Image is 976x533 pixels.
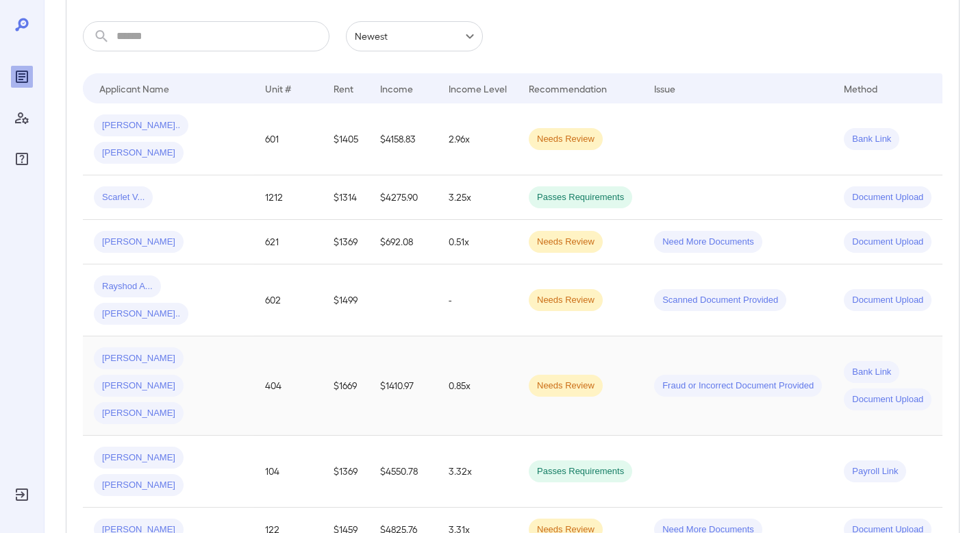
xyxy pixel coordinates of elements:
[94,236,184,249] span: [PERSON_NAME]
[369,175,438,220] td: $4275.90
[254,264,323,336] td: 602
[654,80,676,97] div: Issue
[654,236,762,249] span: Need More Documents
[94,280,161,293] span: Rayshod A...
[380,80,413,97] div: Income
[334,80,355,97] div: Rent
[94,191,153,204] span: Scarlet V...
[844,191,931,204] span: Document Upload
[844,133,899,146] span: Bank Link
[11,66,33,88] div: Reports
[844,236,931,249] span: Document Upload
[254,175,323,220] td: 1212
[323,436,369,508] td: $1369
[529,191,632,204] span: Passes Requirements
[438,220,518,264] td: 0.51x
[529,133,603,146] span: Needs Review
[254,103,323,175] td: 601
[99,80,169,97] div: Applicant Name
[369,220,438,264] td: $692.08
[323,336,369,436] td: $1669
[265,80,291,97] div: Unit #
[369,436,438,508] td: $4550.78
[94,380,184,393] span: [PERSON_NAME]
[844,393,931,406] span: Document Upload
[438,103,518,175] td: 2.96x
[438,436,518,508] td: 3.32x
[323,103,369,175] td: $1405
[529,236,603,249] span: Needs Review
[438,264,518,336] td: -
[94,119,188,132] span: [PERSON_NAME]..
[323,175,369,220] td: $1314
[654,294,786,307] span: Scanned Document Provided
[11,484,33,506] div: Log Out
[844,366,899,379] span: Bank Link
[323,264,369,336] td: $1499
[94,352,184,365] span: [PERSON_NAME]
[844,80,877,97] div: Method
[346,21,483,51] div: Newest
[529,294,603,307] span: Needs Review
[323,220,369,264] td: $1369
[529,80,607,97] div: Recommendation
[529,465,632,478] span: Passes Requirements
[94,308,188,321] span: [PERSON_NAME]..
[11,107,33,129] div: Manage Users
[94,451,184,464] span: [PERSON_NAME]
[94,479,184,492] span: [PERSON_NAME]
[94,407,184,420] span: [PERSON_NAME]
[254,336,323,436] td: 404
[94,147,184,160] span: [PERSON_NAME]
[438,336,518,436] td: 0.85x
[369,103,438,175] td: $4158.83
[654,380,822,393] span: Fraud or Incorrect Document Provided
[438,175,518,220] td: 3.25x
[449,80,507,97] div: Income Level
[11,148,33,170] div: FAQ
[844,294,931,307] span: Document Upload
[369,336,438,436] td: $1410.97
[254,436,323,508] td: 104
[844,465,906,478] span: Payroll Link
[529,380,603,393] span: Needs Review
[254,220,323,264] td: 621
